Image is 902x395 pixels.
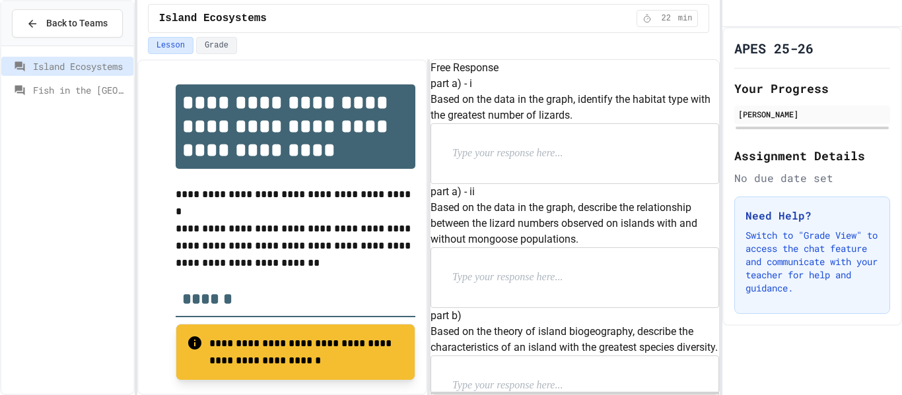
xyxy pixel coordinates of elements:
h6: part a) - ii [431,184,719,200]
button: Lesson [148,37,193,54]
p: Based on the data in the graph, describe the relationship between the lizard numbers observed on ... [431,200,719,247]
span: min [678,13,693,24]
span: Island Ecosystems [33,59,128,73]
span: 22 [656,13,677,24]
button: Back to Teams [12,9,123,38]
p: Switch to "Grade View" to access the chat feature and communicate with your teacher for help and ... [746,229,879,295]
span: Island Ecosystems [159,11,267,26]
h3: Need Help? [746,208,879,224]
div: [PERSON_NAME] [738,108,886,120]
h6: Free Response [431,60,719,76]
h1: APES 25-26 [734,39,814,57]
div: No due date set [734,170,890,186]
h2: Assignment Details [734,146,890,165]
h2: Your Progress [734,79,890,98]
h6: part a) - i [431,76,719,92]
p: Based on the theory of island biogeography, describe the characteristics of an island with the gr... [431,324,719,355]
button: Grade [196,37,237,54]
span: Fish in the [GEOGRAPHIC_DATA] [33,83,128,97]
h6: part b) [431,308,719,324]
p: Based on the data in the graph, identify the habitat type with the greatest number of lizards. [431,92,719,123]
span: Back to Teams [46,16,108,30]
